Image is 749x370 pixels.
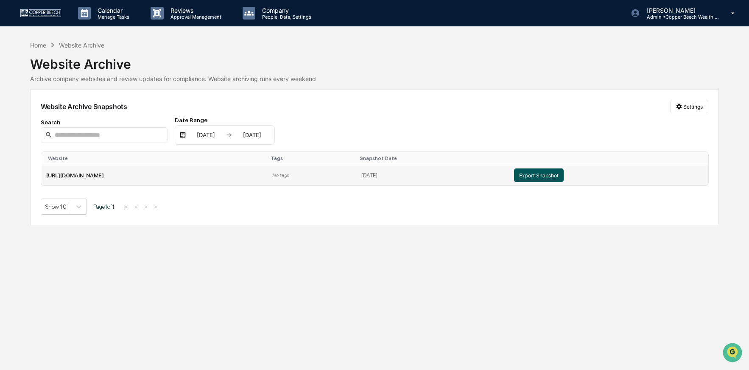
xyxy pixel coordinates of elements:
a: 🖐️Preclearance [5,104,58,119]
span: Data Lookup [17,123,53,132]
div: Website Archive [30,50,719,72]
button: > [142,203,150,210]
p: Approval Management [164,14,226,20]
div: 🔎 [8,124,15,131]
button: >| [151,203,161,210]
button: < [132,203,140,210]
div: 🖐️ [8,108,15,115]
div: Website Archive Snapshots [41,102,127,111]
img: calendar [179,132,186,138]
img: logo [20,9,61,17]
div: Toggle SortBy [48,155,264,161]
a: 🗄️Attestations [58,104,109,119]
p: Company [255,7,316,14]
a: 🔎Data Lookup [5,120,57,135]
button: Export Snapshot [514,168,564,182]
p: Reviews [164,7,226,14]
button: Start new chat [144,67,154,78]
td: [DATE] [356,165,509,185]
p: [PERSON_NAME] [640,7,719,14]
button: |< [121,203,131,210]
div: Date Range [175,117,275,123]
p: How can we help? [8,18,154,31]
div: Start new chat [29,65,139,73]
p: Admin • Copper Beech Wealth Management [640,14,719,20]
span: No tags [272,172,289,178]
div: 🗄️ [61,108,68,115]
img: arrow right [226,132,232,138]
p: People, Data, Settings [255,14,316,20]
button: Settings [670,100,708,113]
div: Archive company websites and review updates for compliance. Website archiving runs every weekend [30,75,719,82]
a: Powered byPylon [60,143,103,150]
iframe: Open customer support [722,342,745,365]
td: [URL][DOMAIN_NAME] [41,165,267,185]
div: Website Archive [59,42,104,49]
span: Page 1 of 1 [93,203,115,210]
div: [DATE] [188,132,224,138]
p: Calendar [91,7,134,14]
span: Pylon [84,144,103,150]
p: Manage Tasks [91,14,134,20]
div: Toggle SortBy [360,155,506,161]
div: Toggle SortBy [271,155,353,161]
span: Attestations [70,107,105,115]
div: We're available if you need us! [29,73,107,80]
img: 1746055101610-c473b297-6a78-478c-a979-82029cc54cd1 [8,65,24,80]
span: Preclearance [17,107,55,115]
div: Toggle SortBy [516,155,705,161]
div: Search [41,119,168,126]
div: Home [30,42,46,49]
div: [DATE] [234,132,270,138]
